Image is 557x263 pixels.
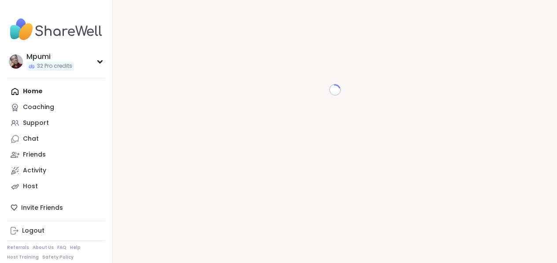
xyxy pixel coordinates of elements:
[23,150,46,159] div: Friends
[23,182,38,191] div: Host
[7,200,105,216] div: Invite Friends
[7,245,29,251] a: Referrals
[7,131,105,147] a: Chat
[7,179,105,194] a: Host
[9,55,23,69] img: Mpumi
[22,226,44,235] div: Logout
[37,62,72,70] span: 32 Pro credits
[7,99,105,115] a: Coaching
[23,103,54,112] div: Coaching
[33,245,54,251] a: About Us
[26,52,74,62] div: Mpumi
[42,254,74,260] a: Safety Policy
[23,135,39,143] div: Chat
[7,147,105,163] a: Friends
[7,254,39,260] a: Host Training
[23,166,46,175] div: Activity
[7,163,105,179] a: Activity
[70,245,81,251] a: Help
[23,119,49,128] div: Support
[7,223,105,239] a: Logout
[7,14,105,45] img: ShareWell Nav Logo
[7,115,105,131] a: Support
[57,245,66,251] a: FAQ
